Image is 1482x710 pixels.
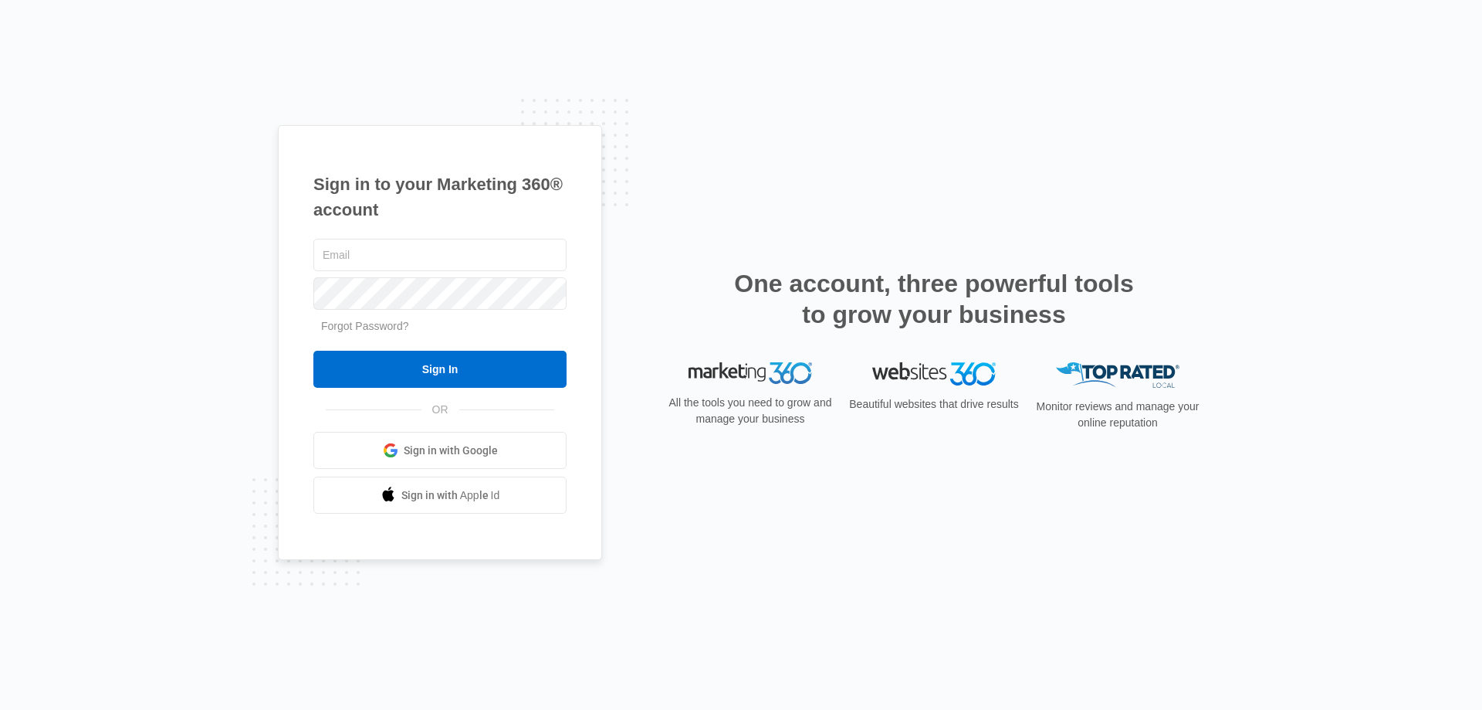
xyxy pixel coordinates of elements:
[729,268,1139,330] h2: One account, three powerful tools to grow your business
[1056,362,1179,388] img: Top Rated Local
[313,172,567,223] h1: Sign in to your Marketing 360® account
[313,351,567,388] input: Sign In
[313,432,567,469] a: Sign in with Google
[321,320,409,332] a: Forgot Password?
[664,395,837,427] p: All the tools you need to grow and manage your business
[401,487,500,504] span: Sign in with Apple Id
[848,396,1020,413] p: Beautiful websites that drive results
[689,362,812,384] img: Marketing 360
[1031,399,1204,431] p: Monitor reviews and manage your online reputation
[313,239,567,271] input: Email
[313,477,567,514] a: Sign in with Apple Id
[872,362,996,385] img: Websites 360
[404,443,498,459] span: Sign in with Google
[421,402,459,418] span: OR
